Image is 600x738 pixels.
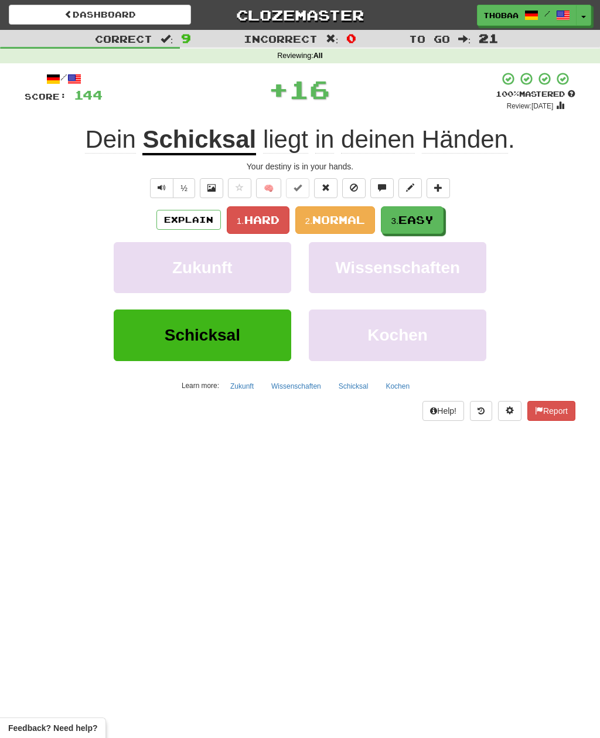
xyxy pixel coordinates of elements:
span: 0 [346,31,356,45]
span: To go [409,33,450,45]
span: 144 [74,87,103,102]
div: / [25,72,103,86]
small: 1. [237,216,244,226]
button: Edit sentence (alt+d) [398,178,422,198]
button: Schicksal [114,310,291,361]
a: Clozemaster [209,5,391,25]
button: Report [527,401,575,421]
span: Incorrect [244,33,318,45]
button: Show image (alt+x) [200,178,223,198]
span: liegt [263,125,308,154]
button: Explain [156,210,221,230]
span: Dein [85,125,135,154]
a: thobaa / [477,5,577,26]
span: + [268,72,289,107]
span: in [315,125,335,154]
button: Zukunft [224,377,260,395]
span: 21 [479,31,499,45]
span: : [326,34,339,44]
span: / [544,9,550,18]
button: Wissenschaften [265,377,328,395]
a: Dashboard [9,5,191,25]
button: Ignore sentence (alt+i) [342,178,366,198]
div: Your destiny is in your hands. [25,161,575,172]
button: Wissenschaften [309,242,486,293]
small: 2. [305,216,313,226]
button: 🧠 [256,178,281,198]
button: Schicksal [332,377,375,395]
span: Händen [422,125,508,154]
strong: All [313,52,323,60]
div: Text-to-speech controls [148,178,195,198]
small: Review: [DATE] [507,102,554,110]
u: Schicksal [142,125,256,155]
span: : [458,34,471,44]
button: Add to collection (alt+a) [427,178,450,198]
span: : [161,34,173,44]
button: Play sentence audio (ctl+space) [150,178,173,198]
small: 3. [391,216,398,226]
button: Kochen [379,377,416,395]
button: Kochen [309,310,486,361]
span: thobaa [483,10,519,21]
span: . [256,125,514,154]
span: 100 % [496,89,519,98]
button: Discuss sentence (alt+u) [370,178,394,198]
span: 9 [181,31,191,45]
span: Schicksal [165,326,240,344]
button: Favorite sentence (alt+f) [228,178,251,198]
button: Set this sentence to 100% Mastered (alt+m) [286,178,309,198]
span: Kochen [367,326,428,344]
button: ½ [173,178,195,198]
button: 1.Hard [227,206,289,234]
button: Help! [422,401,464,421]
span: Score: [25,91,67,101]
span: Zukunft [172,259,233,277]
span: Easy [398,213,434,226]
button: Zukunft [114,242,291,293]
button: Round history (alt+y) [470,401,492,421]
span: Open feedback widget [8,722,97,734]
small: Learn more: [182,382,219,390]
button: Reset to 0% Mastered (alt+r) [314,178,337,198]
span: Wissenschaften [335,259,460,277]
span: deinen [341,125,415,154]
button: 2.Normal [295,206,376,234]
div: Mastered [496,89,575,100]
button: 3.Easy [381,206,444,234]
span: Hard [244,213,279,226]
span: 16 [289,74,330,104]
span: Correct [95,33,152,45]
span: Normal [312,213,365,226]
